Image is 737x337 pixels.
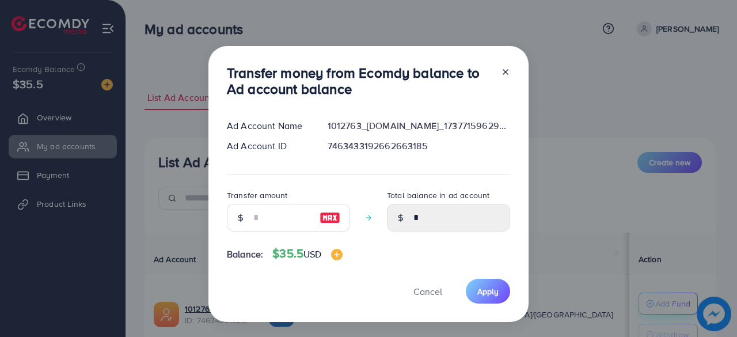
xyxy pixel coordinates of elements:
button: Apply [466,279,510,304]
div: 7463433192662663185 [318,139,519,153]
span: Apply [477,286,499,297]
button: Cancel [399,279,457,304]
label: Transfer amount [227,190,287,201]
div: Ad Account ID [218,139,318,153]
span: Cancel [413,285,442,298]
img: image [320,211,340,225]
h3: Transfer money from Ecomdy balance to Ad account balance [227,65,492,98]
div: 1012763_[DOMAIN_NAME]_1737715962950 [318,119,519,132]
h4: $35.5 [272,247,342,261]
span: Balance: [227,248,263,261]
span: USD [303,248,321,260]
label: Total balance in ad account [387,190,489,201]
img: image [331,249,343,260]
div: Ad Account Name [218,119,318,132]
